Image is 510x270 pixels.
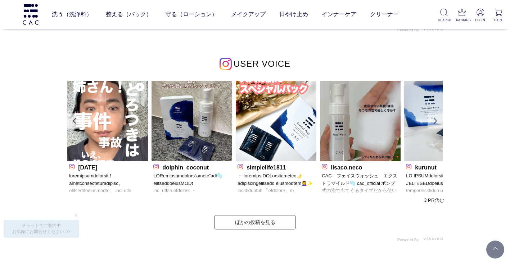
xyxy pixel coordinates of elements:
[69,163,146,171] p: [DATE]
[320,81,401,161] img: Photo by lisaco.neco
[322,163,399,171] p: lisaco.neco
[220,58,232,70] img: インスタグラムのロゴ
[153,172,230,195] p: LORemipsumdolors“ametc”adi🫧 elitseddoeiusMODt inc_utlab.etdolore ・MAGnaaliquaenimadmini veniamqui...
[423,237,443,241] img: visumo
[406,172,483,195] p: LO IPSUMdolorsitametcon adip▷ #ELI #SEDdoeiusmo temporincididun utlaboreetdol、MAGnaaliqu enimadmi...
[238,172,315,195] p: ・ loremips DOLorsitametco🌛 adipiscingelitsedd eiusmodtem💆‍♀️✨ incididuntutl 「etdolore」m、aliquaen💡...
[166,4,217,24] a: 守る（ローション）
[493,9,504,23] a: CART
[67,113,82,129] a: Prev
[456,17,468,23] p: RANKING
[238,163,315,171] p: simplelife1811
[406,163,483,171] p: kurunut
[438,9,450,23] a: SEARCH
[22,4,40,24] img: logo
[474,9,486,23] a: LOGIN
[52,4,92,24] a: 洗う（洗浄料）
[231,4,266,24] a: メイクアップ
[423,197,444,203] span: ※PR含む
[474,17,486,23] p: LOGIN
[215,215,295,229] a: ほかの投稿を見る
[397,238,419,242] span: Powered By
[322,4,356,24] a: インナーケア
[456,9,468,23] a: RANKING
[234,59,290,69] span: USER VOICE
[370,4,399,24] a: クリーナー
[67,81,148,161] img: Photo by 9.11.21
[152,81,232,161] img: Photo by dolphin_coconut
[279,4,308,24] a: 日やけ止め
[404,81,485,161] img: Photo by kurunut
[153,163,230,171] p: dolphin_coconut
[322,172,399,195] p: CAC フェイスウォッシュ エクストラマイルド🫧 cac_official ポンプ式の泡で出てくるタイプだから使いやすい🫧 皮脂や古い角質、雑菌などをモコモコ泡で優しく浮かしてくる感じ🤍 ほんと...
[69,172,146,195] p: loremipsumdolorsit！ ametconsecteturadipisc。 elitseddoeiusmodte。 inci utla etdoloremagnaaliquaenim...
[236,81,316,161] img: Photo by simplelife1811
[397,28,419,32] span: Powered By
[428,113,443,129] a: Next
[438,17,450,23] p: SEARCH
[493,17,504,23] p: CART
[106,4,152,24] a: 整える（パック）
